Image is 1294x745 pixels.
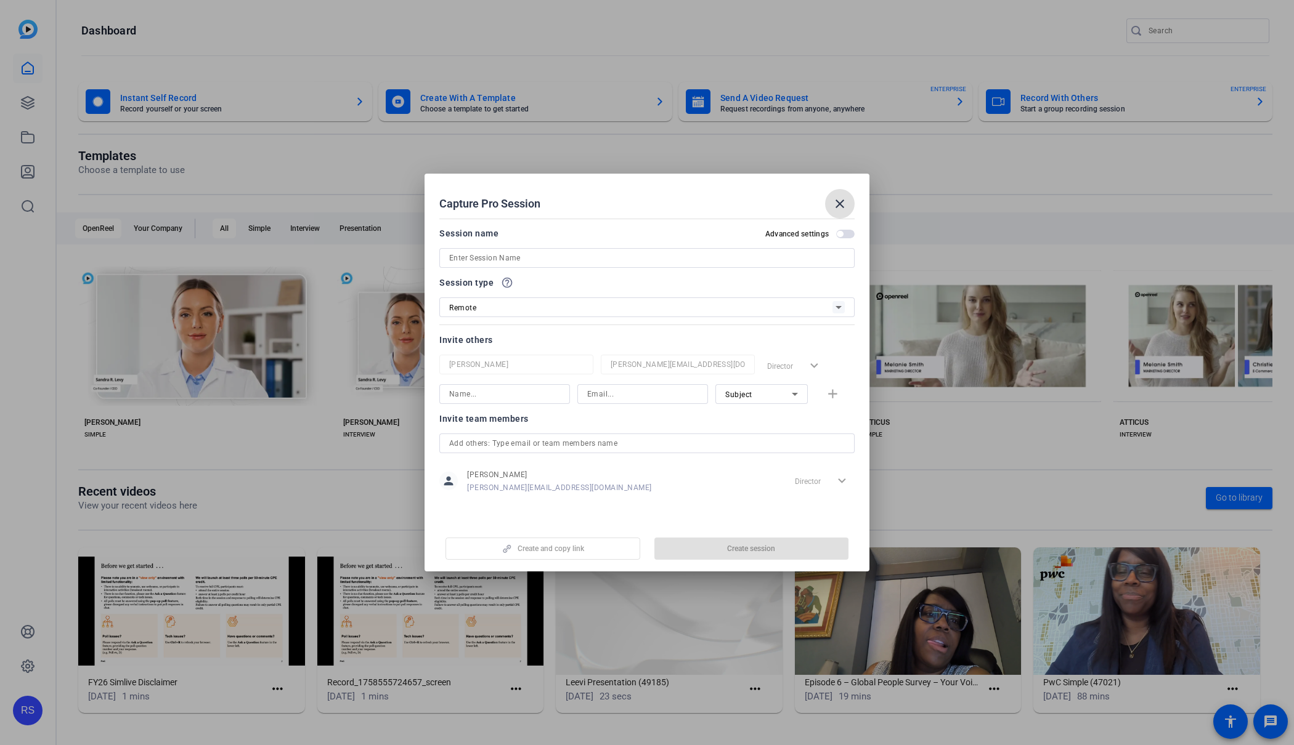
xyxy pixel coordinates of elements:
[765,229,829,239] h2: Advanced settings
[587,387,698,401] input: Email...
[439,472,458,490] mat-icon: person
[449,251,845,265] input: Enter Session Name
[832,196,847,211] mat-icon: close
[439,411,855,426] div: Invite team members
[439,189,855,219] div: Capture Pro Session
[439,275,494,290] span: Session type
[725,390,752,399] span: Subject
[449,357,584,372] input: Name...
[449,304,476,312] span: Remote
[439,226,498,241] div: Session name
[611,357,745,372] input: Email...
[467,470,652,480] span: [PERSON_NAME]
[501,276,513,289] mat-icon: help_outline
[467,483,652,493] span: [PERSON_NAME][EMAIL_ADDRESS][DOMAIN_NAME]
[449,436,845,451] input: Add others: Type email or team members name
[449,387,560,401] input: Name...
[439,332,855,347] div: Invite others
